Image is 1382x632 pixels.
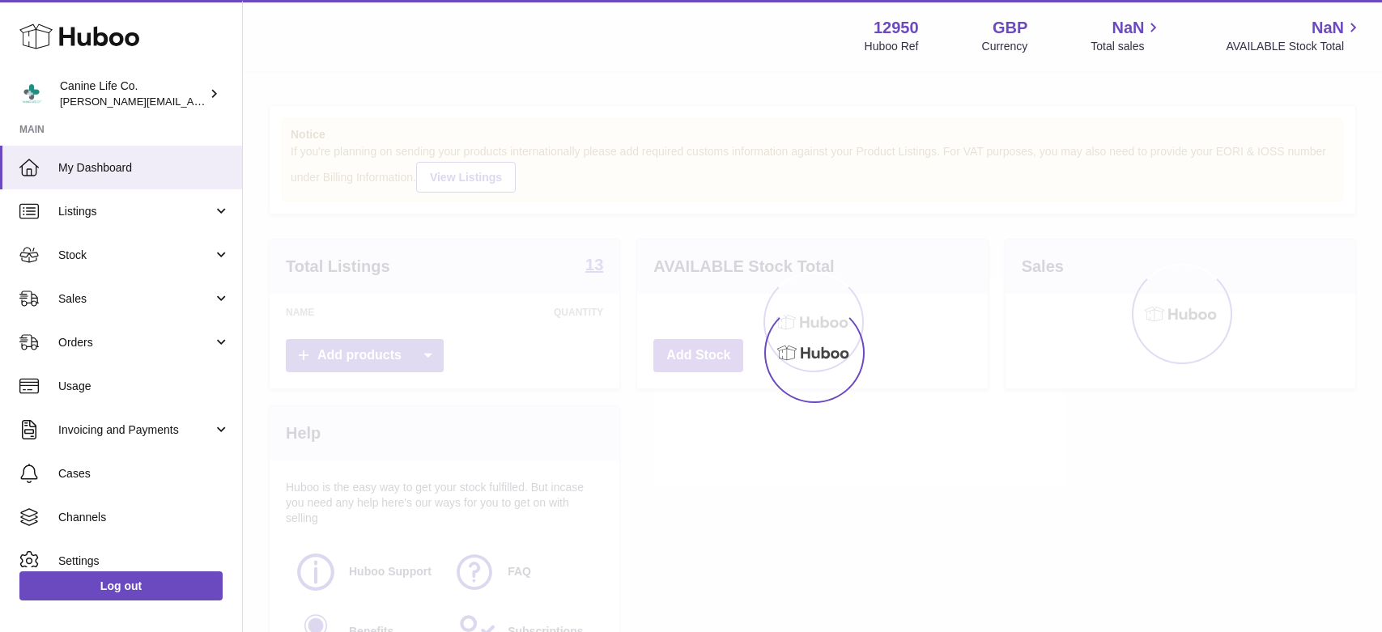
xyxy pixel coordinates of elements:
span: My Dashboard [58,160,230,176]
span: Channels [58,510,230,525]
span: Invoicing and Payments [58,422,213,438]
span: Usage [58,379,230,394]
strong: 12950 [874,17,919,39]
span: NaN [1112,17,1144,39]
img: kevin@clsgltd.co.uk [19,82,44,106]
div: Currency [982,39,1028,54]
div: Huboo Ref [865,39,919,54]
span: Settings [58,554,230,569]
strong: GBP [993,17,1027,39]
span: Listings [58,204,213,219]
span: Total sales [1091,39,1163,54]
span: Sales [58,291,213,307]
a: Log out [19,571,223,600]
span: Stock [58,248,213,263]
span: AVAILABLE Stock Total [1226,39,1363,54]
a: NaN Total sales [1091,17,1163,54]
span: Cases [58,466,230,481]
div: Canine Life Co. [60,78,206,109]
span: [PERSON_NAME][EMAIL_ADDRESS][DOMAIN_NAME] [60,95,325,108]
span: Orders [58,335,213,350]
span: NaN [1312,17,1344,39]
a: NaN AVAILABLE Stock Total [1226,17,1363,54]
